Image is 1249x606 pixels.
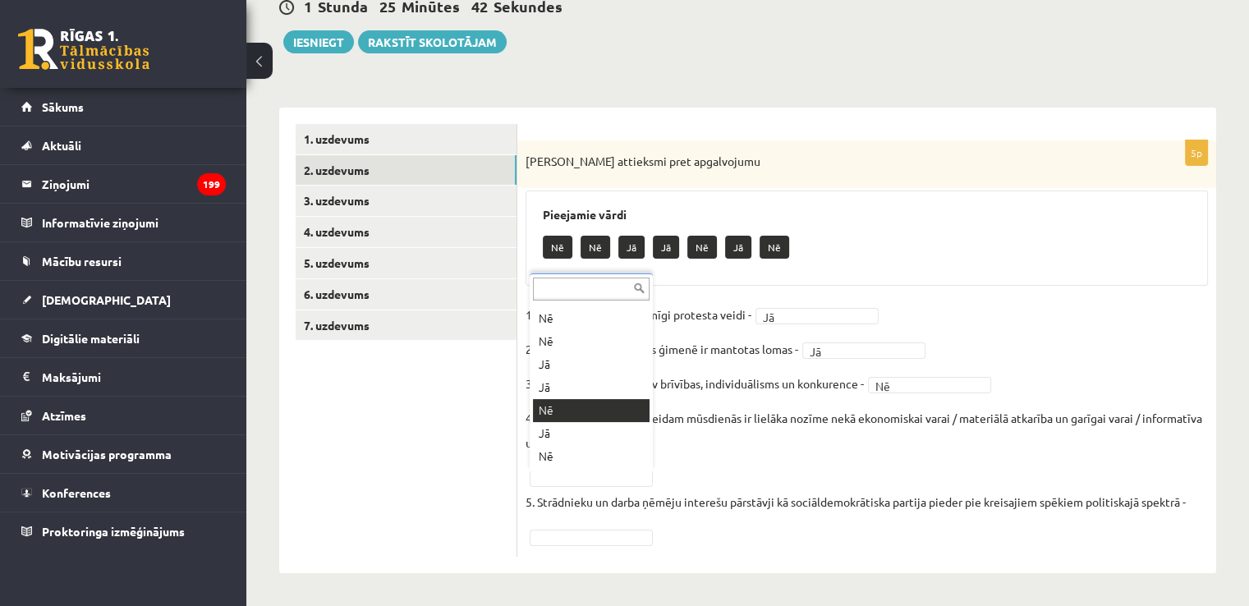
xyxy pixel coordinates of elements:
div: Nē [533,399,650,422]
div: Nē [533,445,650,468]
div: Jā [533,353,650,376]
div: Jā [533,376,650,399]
div: Jā [533,422,650,445]
div: Nē [533,307,650,330]
div: Nē [533,330,650,353]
